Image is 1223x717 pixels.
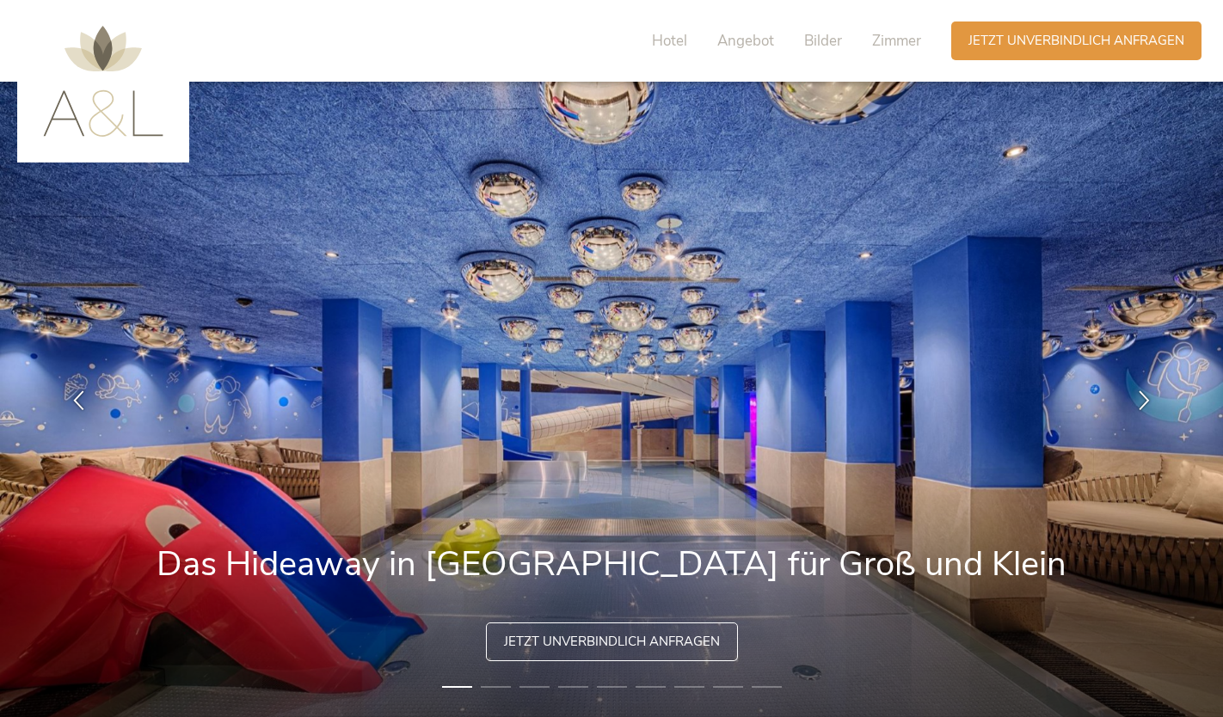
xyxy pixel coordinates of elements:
[504,633,720,651] span: Jetzt unverbindlich anfragen
[872,31,921,51] span: Zimmer
[43,26,163,137] img: AMONTI & LUNARIS Wellnessresort
[968,32,1184,50] span: Jetzt unverbindlich anfragen
[717,31,774,51] span: Angebot
[652,31,687,51] span: Hotel
[804,31,842,51] span: Bilder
